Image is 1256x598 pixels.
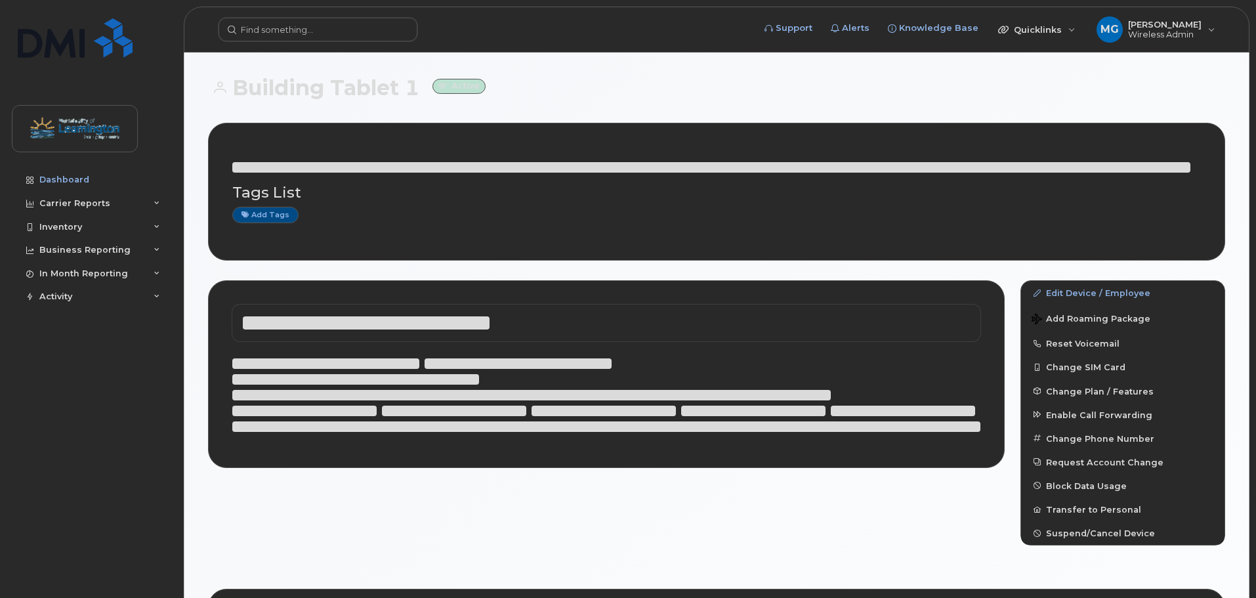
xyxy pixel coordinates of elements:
span: Add Roaming Package [1032,314,1150,326]
small: Active [432,79,486,94]
button: Enable Call Forwarding [1021,403,1225,427]
button: Add Roaming Package [1021,305,1225,331]
button: Change Phone Number [1021,427,1225,450]
button: Change Plan / Features [1021,379,1225,403]
button: Block Data Usage [1021,474,1225,498]
button: Request Account Change [1021,450,1225,474]
a: Add tags [232,207,299,223]
button: Suspend/Cancel Device [1021,521,1225,545]
span: Change Plan / Features [1046,386,1154,396]
span: Suspend/Cancel Device [1046,528,1155,538]
span: Enable Call Forwarding [1046,410,1152,419]
h3: Tags List [232,184,1201,201]
button: Change SIM Card [1021,355,1225,379]
a: Edit Device / Employee [1021,281,1225,305]
button: Transfer to Personal [1021,498,1225,521]
h1: Building Tablet 1 [208,76,1225,99]
button: Reset Voicemail [1021,331,1225,355]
